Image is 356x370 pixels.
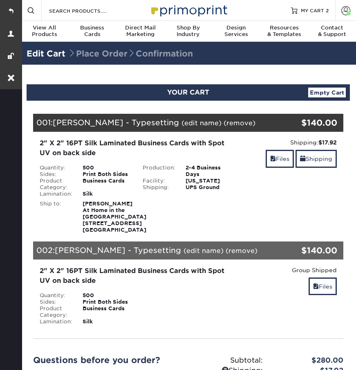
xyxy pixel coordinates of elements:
[27,49,65,59] a: Edit Cart
[33,241,292,259] div: 002:
[188,355,269,366] div: Subtotal:
[40,138,234,158] div: 2" X 2" 16PT Silk Laminated Business Cards with Spot UV on back side
[260,21,308,43] a: Resources& Templates
[34,178,76,191] div: Product Category:
[137,178,179,184] div: Facility:
[76,171,137,178] div: Print Both Sides
[76,178,137,191] div: Business Cards
[34,191,76,197] div: Lamination:
[34,165,76,171] div: Quantity:
[266,150,294,167] a: Files
[326,7,329,13] span: 2
[308,25,356,31] span: Contact
[308,21,356,43] a: Contact& Support
[184,247,224,255] a: (edit name)
[116,25,164,38] div: Marketing
[260,25,308,31] span: Resources
[83,201,146,233] strong: [PERSON_NAME] At Home in the [GEOGRAPHIC_DATA] [STREET_ADDRESS] [GEOGRAPHIC_DATA]
[76,318,137,325] div: Silk
[34,292,76,299] div: Quantity:
[270,156,276,162] span: files
[68,25,116,31] span: Business
[212,21,260,43] a: DesignServices
[76,165,137,171] div: 500
[318,139,337,146] strong: $17.92
[181,119,222,127] a: (edit name)
[76,292,137,299] div: 500
[164,25,212,38] div: Industry
[116,25,164,31] span: Direct Mail
[313,283,319,290] span: files
[76,299,137,305] div: Print Both Sides
[179,178,240,184] div: [US_STATE]
[34,305,76,318] div: Product Category:
[301,7,324,14] span: MY CART
[76,191,137,197] div: Silk
[164,21,212,43] a: Shop ByIndustry
[53,118,179,127] span: [PERSON_NAME] - Typesetting
[48,6,128,16] input: SEARCH PRODUCTS.....
[212,25,260,38] div: Services
[167,88,209,96] span: YOUR CART
[116,21,164,43] a: Direct MailMarketing
[20,25,68,31] span: View All
[164,25,212,31] span: Shop By
[34,299,76,305] div: Sides:
[33,114,292,132] div: 001:
[179,165,240,178] div: 2-4 Business Days
[34,318,76,325] div: Lamination:
[179,184,240,191] div: UPS Ground
[68,49,193,59] span: Place Order Confirmation
[292,117,338,129] div: $140.00
[137,165,179,178] div: Production:
[20,25,68,38] div: Products
[308,88,346,97] a: Empty Cart
[212,25,260,31] span: Design
[269,355,349,366] div: $280.00
[260,25,308,38] div: & Templates
[148,1,229,19] img: Primoprint
[309,277,337,295] a: Files
[40,266,234,286] div: 2" X 2" 16PT Silk Laminated Business Cards with Spot UV on back side
[34,171,76,178] div: Sides:
[20,21,68,43] a: View AllProducts
[246,138,337,147] div: Shipping:
[76,305,137,318] div: Business Cards
[308,25,356,38] div: & Support
[292,244,338,257] div: $140.00
[68,21,116,43] a: BusinessCards
[137,184,179,191] div: Shipping:
[68,25,116,38] div: Cards
[33,355,182,365] h2: Questions before you order?
[55,246,181,255] span: [PERSON_NAME] - Typesetting
[226,247,257,255] a: (remove)
[300,156,306,162] span: shipping
[34,201,76,233] div: Ship to:
[224,119,255,127] a: (remove)
[246,266,337,274] div: Group Shipped
[296,150,337,167] a: Shipping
